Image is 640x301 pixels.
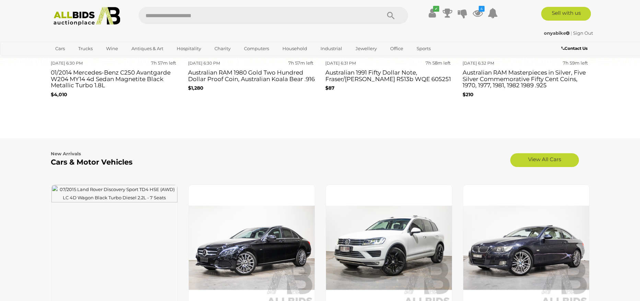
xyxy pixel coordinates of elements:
[210,43,235,54] a: Charity
[325,59,386,67] div: [DATE] 6:31 PM
[463,68,590,89] h3: Australian RAM Masterpieces in Silver, Five Silver Commemorative Fifty Cent Coins, 1970, 1977, 19...
[127,43,168,54] a: Antiques & Art
[463,59,524,67] div: [DATE] 6:32 PM
[544,30,571,36] a: onyabike
[240,43,274,54] a: Computers
[51,59,112,67] div: [DATE] 6:30 PM
[544,30,570,36] strong: onyabike
[510,153,579,167] a: View All Cars
[541,7,591,21] a: Sell with us
[278,43,312,54] a: Household
[151,60,176,66] strong: 7h 57m left
[412,43,435,54] a: Sports
[479,6,485,12] i: 4
[571,30,572,36] span: |
[561,45,589,52] a: Contact Us
[316,43,347,54] a: Industrial
[51,54,108,66] a: [GEOGRAPHIC_DATA]
[561,46,587,51] b: Contact Us
[433,6,439,12] i: ✔
[463,91,474,98] b: $210
[427,7,438,19] a: ✔
[188,85,203,91] b: $1,280
[325,85,335,91] b: $87
[473,7,483,19] a: 4
[426,60,451,66] strong: 7h 58m left
[386,43,408,54] a: Office
[351,43,381,54] a: Jewellery
[51,158,132,166] b: Cars & Motor Vehicles
[51,151,81,156] b: New Arrivals
[172,43,206,54] a: Hospitality
[51,91,67,98] b: $4,010
[74,43,97,54] a: Trucks
[325,68,452,82] h3: Australian 1991 Fifty Dollar Note, Fraser/[PERSON_NAME] R513b WQE 605251
[573,30,593,36] a: Sign Out
[563,60,588,66] strong: 7h 59m left
[288,60,313,66] strong: 7h 57m left
[51,68,178,89] h3: 01/2014 Mercedes-Benz C250 Avantgarde W204 MY14 4d Sedan Magnetite Black Metallic Turbo 1.8L
[188,68,315,82] h3: Australian RAM 1980 Gold Two Hundred Dollar Proof Coin, Australian Koala Bear .916
[188,59,249,67] div: [DATE] 6:30 PM
[51,43,69,54] a: Cars
[50,7,124,26] img: Allbids.com.au
[374,7,408,24] button: Search
[102,43,123,54] a: Wine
